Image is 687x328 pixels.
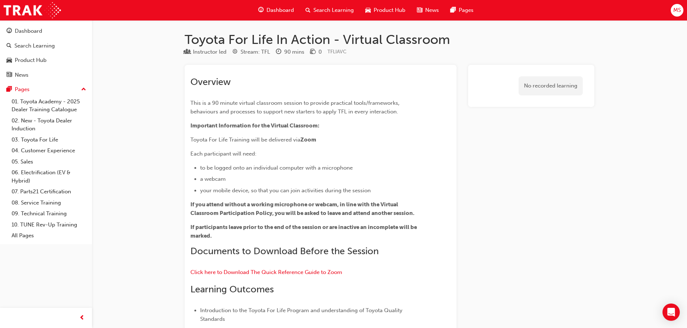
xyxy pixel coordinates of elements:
div: Instructor led [193,48,226,56]
span: up-icon [81,85,86,94]
a: 07. Parts21 Certification [9,186,89,197]
button: Pages [3,83,89,96]
span: pages-icon [450,6,456,15]
div: News [15,71,28,79]
a: Click here to Download The Quick Reference Guide to Zoom [190,269,342,275]
div: Stream [232,48,270,57]
span: car-icon [6,57,12,64]
a: 02. New - Toyota Dealer Induction [9,115,89,134]
span: guage-icon [258,6,264,15]
div: Open Intercom Messenger [662,304,680,321]
span: Learning Outcomes [190,284,274,295]
div: Stream: TFL [241,48,270,56]
span: car-icon [365,6,371,15]
a: search-iconSearch Learning [300,3,360,18]
span: News [425,6,439,14]
a: Product Hub [3,54,89,67]
span: This is a 90 minute virtual classroom session to provide practical tools/frameworks, behaviours a... [190,100,401,115]
div: No recorded learning [519,76,583,95]
div: Dashboard [15,27,42,35]
h1: Toyota For Life In Action - Virtual Classroom [185,32,594,48]
span: search-icon [305,6,311,15]
span: guage-icon [6,28,12,35]
div: Price [310,48,322,57]
span: pages-icon [6,86,12,93]
span: Important Information for the Virtual Classroom: [190,122,320,129]
span: If participants leave prior to the end of the session or are inactive an incomplete will be marked. [190,224,418,239]
span: Search Learning [313,6,354,14]
span: Pages [459,6,474,14]
a: guage-iconDashboard [252,3,300,18]
a: car-iconProduct Hub [360,3,411,18]
span: Each participant will need: [190,150,256,157]
span: to be logged onto an individual computer with a microphone [200,165,353,171]
a: 05. Sales [9,156,89,167]
div: Product Hub [15,56,47,64]
a: 10. TUNE Rev-Up Training [9,219,89,230]
a: news-iconNews [411,3,445,18]
span: Learning resource code [327,49,347,55]
span: your mobile device, so that you can join activities during the session [200,187,371,194]
div: 0 [318,48,322,56]
span: news-icon [6,72,12,78]
div: Type [185,48,226,57]
span: Product Hub [374,6,405,14]
a: 08. Service Training [9,197,89,208]
span: news-icon [417,6,422,15]
a: 09. Technical Training [9,208,89,219]
div: Search Learning [14,42,55,50]
span: target-icon [232,49,238,55]
button: DashboardSearch LearningProduct HubNews [3,23,89,83]
span: search-icon [6,43,12,49]
span: money-icon [310,49,316,55]
img: Trak [4,2,61,18]
a: News [3,68,89,82]
span: a webcam [200,176,226,182]
a: 06. Electrification (EV & Hybrid) [9,167,89,186]
a: pages-iconPages [445,3,479,18]
div: Duration [276,48,304,57]
a: All Pages [9,230,89,241]
span: clock-icon [276,49,281,55]
div: Pages [15,85,30,94]
span: Documents to Download Before the Session [190,246,379,257]
button: MS [671,4,683,17]
a: 04. Customer Experience [9,145,89,156]
span: Introduction to the Toyota For Life Program and understanding of Toyota Quality Standards [200,307,404,322]
span: prev-icon [79,314,85,323]
span: MS [673,6,681,14]
a: 01. Toyota Academy - 2025 Dealer Training Catalogue [9,96,89,115]
span: If you attend without a working microphone or webcam, in line with the Virtual Classroom Particip... [190,201,414,216]
span: Toyota For Life Training will be delivered via [190,136,300,143]
a: Search Learning [3,39,89,53]
span: Dashboard [267,6,294,14]
span: Overview [190,76,231,87]
a: Dashboard [3,24,89,38]
a: 03. Toyota For Life [9,134,89,145]
span: learningResourceType_INSTRUCTOR_LED-icon [185,49,190,55]
div: 90 mins [284,48,304,56]
span: Zoom [300,136,316,143]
